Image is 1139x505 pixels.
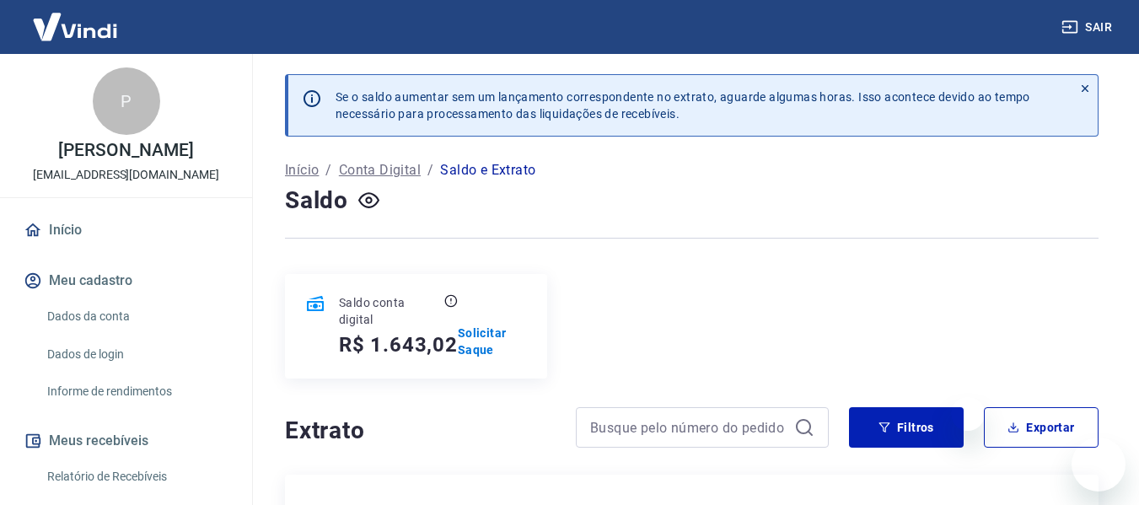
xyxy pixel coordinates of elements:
[849,407,964,448] button: Filtros
[590,415,787,440] input: Busque pelo número do pedido
[339,160,421,180] a: Conta Digital
[325,160,331,180] p: /
[33,166,219,184] p: [EMAIL_ADDRESS][DOMAIN_NAME]
[93,67,160,135] div: P
[1072,438,1126,492] iframe: Botão para abrir a janela de mensagens
[20,1,130,52] img: Vindi
[285,414,556,448] h4: Extrato
[285,160,319,180] a: Início
[951,397,985,431] iframe: Fechar mensagem
[40,459,232,494] a: Relatório de Recebíveis
[20,422,232,459] button: Meus recebíveis
[339,331,458,358] h5: R$ 1.643,02
[440,160,535,180] p: Saldo e Extrato
[427,160,433,180] p: /
[20,212,232,249] a: Início
[40,337,232,372] a: Dados de login
[336,89,1030,122] p: Se o saldo aumentar sem um lançamento correspondente no extrato, aguarde algumas horas. Isso acon...
[40,374,232,409] a: Informe de rendimentos
[20,262,232,299] button: Meu cadastro
[285,184,348,218] h4: Saldo
[339,294,441,328] p: Saldo conta digital
[40,299,232,334] a: Dados da conta
[458,325,527,358] a: Solicitar Saque
[1058,12,1119,43] button: Sair
[58,142,193,159] p: [PERSON_NAME]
